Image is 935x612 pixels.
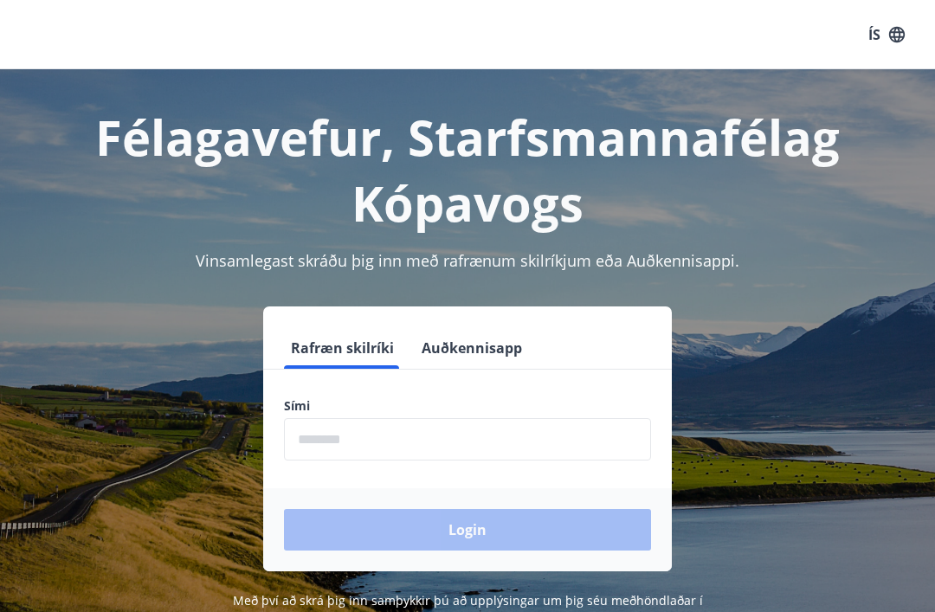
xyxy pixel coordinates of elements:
span: Vinsamlegast skráðu þig inn með rafrænum skilríkjum eða Auðkennisappi. [196,250,739,271]
button: Rafræn skilríki [284,327,401,369]
label: Sími [284,397,651,415]
button: Auðkennisapp [415,327,529,369]
button: ÍS [859,19,914,50]
h1: Félagavefur, Starfsmannafélag Kópavogs [21,104,914,235]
